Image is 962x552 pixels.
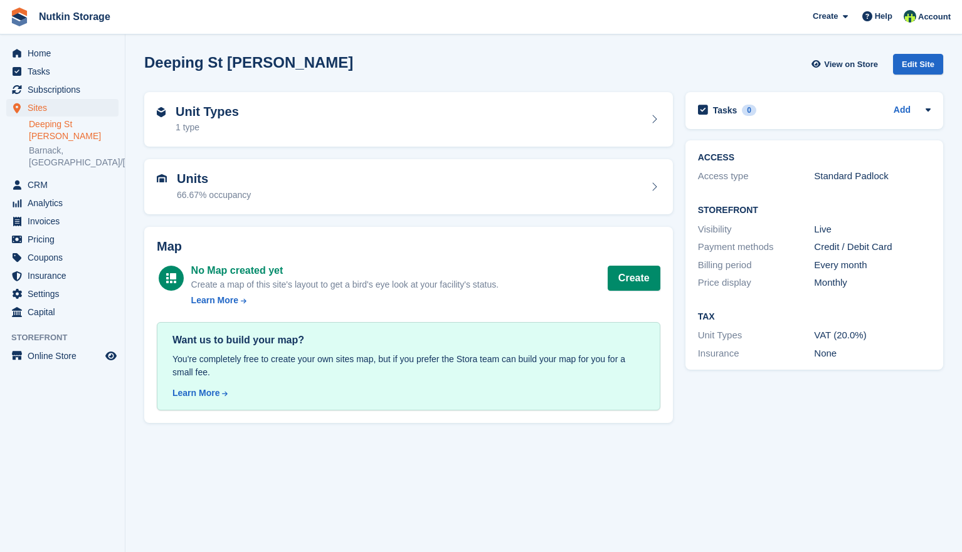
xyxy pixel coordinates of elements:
h2: ACCESS [698,153,931,163]
div: Access type [698,169,815,184]
a: Learn More [172,387,645,400]
a: menu [6,267,119,284]
span: Insurance [28,267,103,284]
div: 66.67% occupancy [177,189,251,202]
span: View on Store [824,58,878,71]
h2: Map [157,239,660,254]
div: Monthly [814,276,931,290]
span: Analytics [28,194,103,212]
div: Credit / Debit Card [814,240,931,254]
h2: Deeping St [PERSON_NAME] [144,54,353,71]
span: Home [28,44,103,62]
div: Create a map of this site's layout to get a bird's eye look at your facility's status. [191,278,499,291]
div: 0 [742,105,756,116]
span: Help [875,10,892,23]
a: menu [6,285,119,303]
a: Units 66.67% occupancy [144,159,673,214]
img: Archie [904,10,916,23]
h2: Units [177,172,251,186]
div: Visibility [698,222,815,237]
a: menu [6,231,119,248]
span: Account [918,11,951,23]
a: menu [6,303,119,321]
span: Coupons [28,249,103,266]
button: Create [608,266,660,291]
a: Learn More [191,294,499,307]
span: Subscriptions [28,81,103,98]
span: Online Store [28,347,103,365]
span: Storefront [11,331,125,344]
a: View on Store [810,54,883,75]
a: Preview store [103,348,119,363]
span: Capital [28,303,103,321]
a: Add [894,103,911,118]
a: menu [6,212,119,230]
div: Standard Padlock [814,169,931,184]
a: Deeping St [PERSON_NAME] [29,118,119,142]
a: menu [6,63,119,80]
span: Create [813,10,838,23]
span: Settings [28,285,103,303]
img: map-icn-white-8b231986280072e83805622d3debb4903e2986e43859118e7b4002611c8ef794.svg [166,273,176,283]
div: Learn More [191,294,238,307]
img: unit-type-icn-2b2737a686de81e16bb02015468b77c625bbabd49415b5ef34ead5e3b44a266d.svg [157,107,166,117]
span: Pricing [28,231,103,248]
div: 1 type [176,121,239,134]
div: You're completely free to create your own sites map, but if you prefer the Stora team can build y... [172,353,645,379]
div: Every month [814,258,931,273]
a: menu [6,347,119,365]
a: menu [6,176,119,194]
h2: Tax [698,312,931,322]
span: Sites [28,99,103,117]
div: Price display [698,276,815,290]
div: Billing period [698,258,815,273]
a: Barnack, [GEOGRAPHIC_DATA]/[GEOGRAPHIC_DATA] [29,145,119,169]
a: menu [6,194,119,212]
h2: Unit Types [176,105,239,119]
div: Payment methods [698,240,815,254]
div: None [814,346,931,361]
span: Tasks [28,63,103,80]
div: VAT (20.0%) [814,328,931,343]
div: Want us to build your map? [172,333,645,348]
div: Live [814,222,931,237]
a: Unit Types 1 type [144,92,673,147]
div: Learn More [172,387,219,400]
a: menu [6,81,119,98]
div: Unit Types [698,328,815,343]
div: Insurance [698,346,815,361]
span: Invoices [28,212,103,230]
h2: Storefront [698,206,931,216]
img: unit-icn-7be61d7bf1b0ce9d3e12c5938cc71ed9869f7b940bace4675aadf7bd6d80202e.svg [157,174,167,183]
span: CRM [28,176,103,194]
div: Edit Site [893,54,943,75]
div: No Map created yet [191,263,499,278]
a: menu [6,44,119,62]
a: menu [6,249,119,266]
img: stora-icon-8386f47178a22dfd0bd8f6a31ec36ba5ce8667c1dd55bd0f319d3a0aa187defe.svg [10,8,29,26]
a: Edit Site [893,54,943,80]
a: Nutkin Storage [34,6,115,27]
a: menu [6,99,119,117]
h2: Tasks [713,105,737,116]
